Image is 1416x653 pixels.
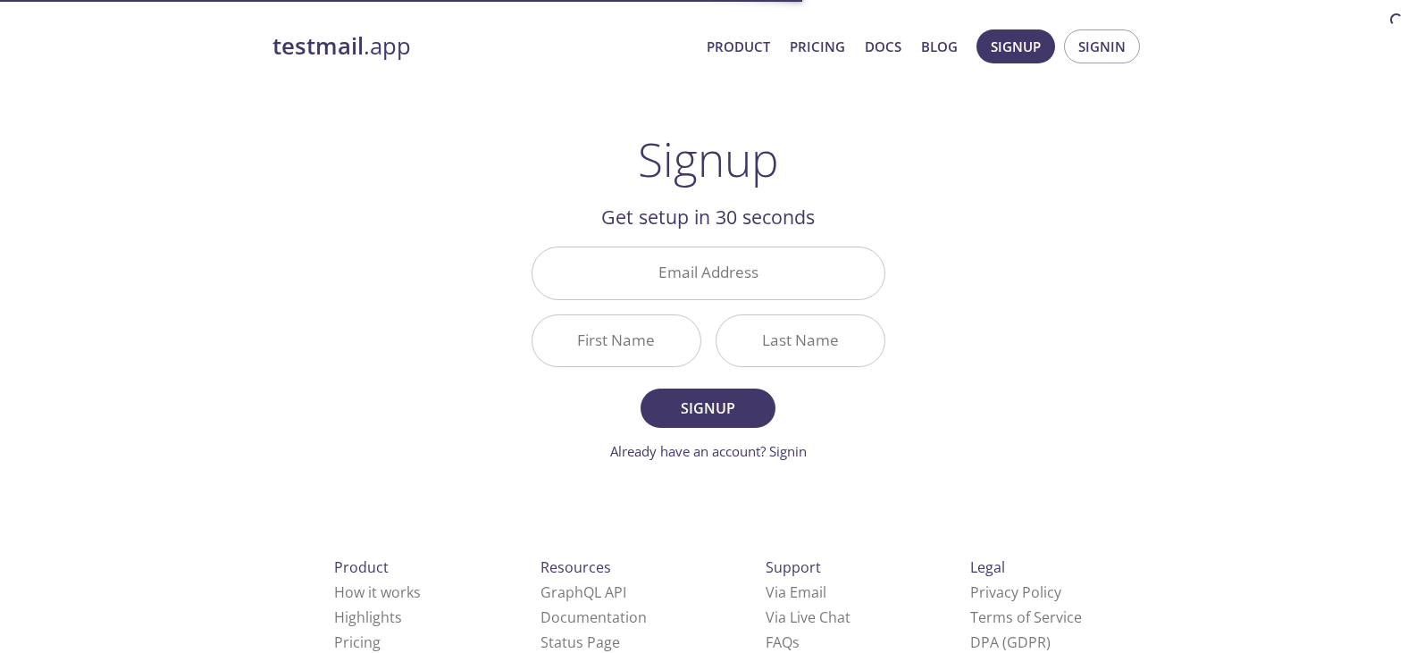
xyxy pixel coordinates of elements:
a: Product [707,35,770,58]
strong: testmail [272,30,364,62]
span: s [792,632,800,652]
a: Already have an account? Signin [610,442,807,460]
a: Blog [921,35,958,58]
span: Product [334,557,389,577]
a: FAQ [766,632,800,652]
a: Highlights [334,607,402,627]
button: Signup [976,29,1055,63]
a: Terms of Service [970,607,1082,627]
a: Pricing [334,632,381,652]
a: Pricing [790,35,845,58]
span: Resources [540,557,611,577]
h1: Signup [638,132,779,186]
a: Docs [865,35,901,58]
a: Status Page [540,632,620,652]
a: Via Email [766,582,826,602]
span: Support [766,557,821,577]
a: testmail.app [272,31,692,62]
a: Documentation [540,607,647,627]
a: Privacy Policy [970,582,1061,602]
span: Signin [1078,35,1126,58]
button: Signin [1064,29,1140,63]
button: Signup [641,389,775,428]
span: Legal [970,557,1005,577]
span: Signup [991,35,1041,58]
a: Via Live Chat [766,607,850,627]
span: Signup [660,396,755,421]
h2: Get setup in 30 seconds [532,202,885,232]
a: How it works [334,582,421,602]
a: GraphQL API [540,582,626,602]
a: DPA (GDPR) [970,632,1051,652]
